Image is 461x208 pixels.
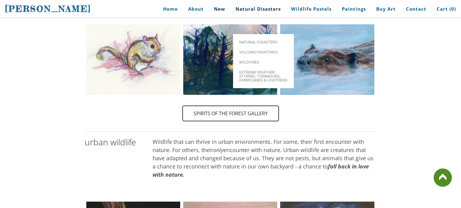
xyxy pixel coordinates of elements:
[5,3,91,15] a: [PERSON_NAME]
[233,67,294,85] a: Extreme Weather: Storms, Tornadoes, Hurricanes & Lightning
[153,138,373,178] font: Wildlife that can thrive in urban environments. For some, their first encounter with nature. For ...
[231,2,285,16] a: Natural Disasters
[372,2,400,16] a: Buy Art
[209,2,230,16] a: New
[213,146,223,154] em: only
[239,60,288,64] span: Wildfires
[82,24,184,95] img: flying squirrel
[183,106,278,121] span: Spirits of the Forest Gallery
[182,106,279,121] a: Spirits of the Forest Gallery
[337,2,370,16] a: Paintings
[287,2,336,16] a: Wildlife Pastels
[153,163,369,178] strong: fall back in love with nature.
[85,138,143,146] h2: urban wildlife
[401,2,431,16] a: Contact
[432,2,456,16] a: Cart (0)
[280,19,374,99] img: swimming beaver
[184,2,208,16] a: About
[5,4,91,14] span: [PERSON_NAME]
[233,57,294,67] a: Wildfires
[233,37,294,47] a: Natural Disasters
[239,50,288,54] span: Volcano paintings
[154,2,182,16] a: Home
[451,6,454,12] span: 0
[233,47,294,57] a: Volcano paintings
[239,40,288,44] span: Natural Disasters
[181,24,279,95] img: Adirondack sunset
[239,70,288,82] span: Extreme Weather: Storms, Tornadoes, Hurricanes & Lightning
